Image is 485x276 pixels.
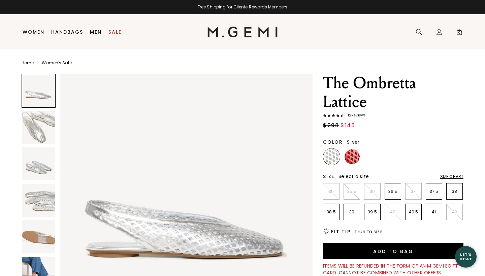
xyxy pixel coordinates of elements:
[22,111,55,144] img: The Ombretta Lattice
[344,209,360,215] p: 39
[323,263,463,276] div: Items will be refunded in the form of an M.Gemi eGift Card. Cannot be combined with other offers.
[364,189,380,194] p: 36
[108,29,122,35] a: Sale
[22,60,34,66] a: Home
[338,173,369,180] span: Select a size
[323,139,343,145] h2: Color
[455,252,477,261] div: Let's Chat
[440,174,463,179] div: Size Chart
[23,29,44,35] a: Women
[323,174,334,179] h2: Size
[22,184,55,217] img: The Ombretta Lattice
[447,209,462,215] p: 42
[345,149,360,164] img: Lipstick
[323,243,463,259] button: Add to Bag
[456,30,463,37] span: 0
[323,74,463,111] h1: The Ombretta Lattice
[323,113,463,119] a: 12Reviews
[323,209,339,215] p: 38.5
[323,122,339,130] span: $298
[22,220,55,253] img: The Ombretta Lattice
[406,209,421,215] p: 40.5
[42,60,71,66] a: Women's Sale
[331,229,350,234] h2: Fit Tip
[51,29,83,35] a: Handbags
[406,189,421,194] p: 37
[354,228,383,235] span: True to size
[347,139,360,145] span: Silver
[364,209,380,215] p: 39.5
[426,209,442,215] p: 41
[344,113,366,117] span: 12 Review s
[324,149,339,164] img: Silver
[323,189,339,194] p: 35
[447,189,462,194] p: 38
[344,189,360,194] p: 35.5
[90,29,102,35] a: Men
[385,189,401,194] p: 36.5
[22,147,55,180] img: The Ombretta Lattice
[426,189,442,194] p: 37.5
[341,122,355,130] span: $145
[385,209,401,215] p: 40
[207,27,278,37] img: M.Gemi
